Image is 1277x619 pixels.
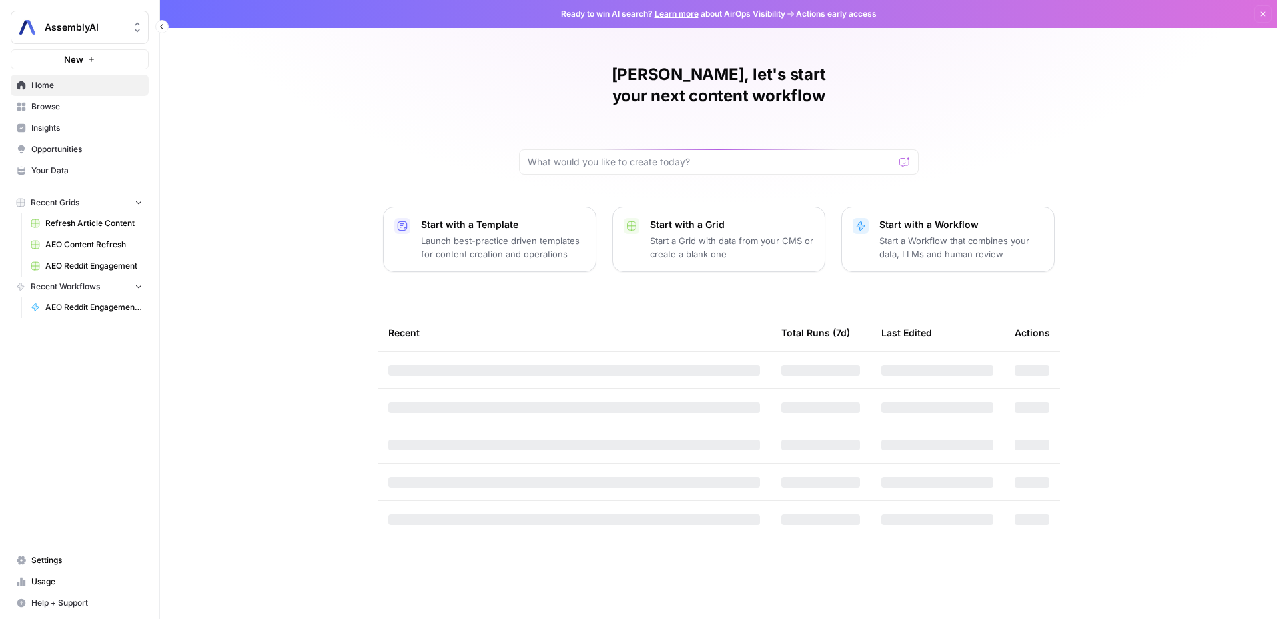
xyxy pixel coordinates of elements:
[31,197,79,209] span: Recent Grids
[15,15,39,39] img: AssemblyAI Logo
[655,9,699,19] a: Learn more
[31,281,100,293] span: Recent Workflows
[31,597,143,609] span: Help + Support
[383,207,596,272] button: Start with a TemplateLaunch best-practice driven templates for content creation and operations
[388,314,760,351] div: Recent
[561,8,785,20] span: Ready to win AI search? about AirOps Visibility
[879,234,1043,261] p: Start a Workflow that combines your data, LLMs and human review
[11,117,149,139] a: Insights
[31,554,143,566] span: Settings
[64,53,83,66] span: New
[421,234,585,261] p: Launch best-practice driven templates for content creation and operations
[879,218,1043,231] p: Start with a Workflow
[11,49,149,69] button: New
[796,8,877,20] span: Actions early access
[31,122,143,134] span: Insights
[25,213,149,234] a: Refresh Article Content
[11,550,149,571] a: Settings
[11,277,149,297] button: Recent Workflows
[612,207,825,272] button: Start with a GridStart a Grid with data from your CMS or create a blank one
[31,101,143,113] span: Browse
[31,165,143,177] span: Your Data
[1015,314,1050,351] div: Actions
[781,314,850,351] div: Total Runs (7d)
[650,234,814,261] p: Start a Grid with data from your CMS or create a blank one
[519,64,919,107] h1: [PERSON_NAME], let's start your next content workflow
[421,218,585,231] p: Start with a Template
[45,21,125,34] span: AssemblyAI
[31,576,143,588] span: Usage
[45,239,143,251] span: AEO Content Refresh
[528,155,894,169] input: What would you like to create today?
[11,75,149,96] a: Home
[25,234,149,255] a: AEO Content Refresh
[45,260,143,272] span: AEO Reddit Engagement
[11,571,149,592] a: Usage
[25,255,149,277] a: AEO Reddit Engagement
[11,193,149,213] button: Recent Grids
[31,79,143,91] span: Home
[11,11,149,44] button: Workspace: AssemblyAI
[881,314,932,351] div: Last Edited
[45,301,143,313] span: AEO Reddit Engagement - Fork
[25,297,149,318] a: AEO Reddit Engagement - Fork
[11,96,149,117] a: Browse
[11,592,149,614] button: Help + Support
[31,143,143,155] span: Opportunities
[841,207,1055,272] button: Start with a WorkflowStart a Workflow that combines your data, LLMs and human review
[11,139,149,160] a: Opportunities
[11,160,149,181] a: Your Data
[45,217,143,229] span: Refresh Article Content
[650,218,814,231] p: Start with a Grid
